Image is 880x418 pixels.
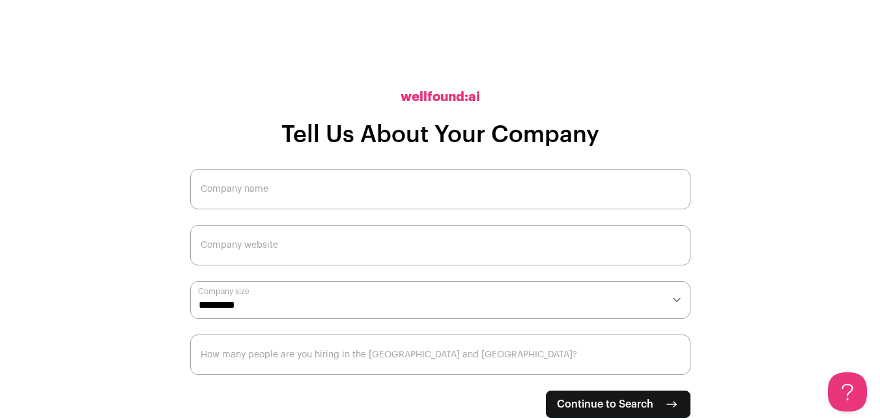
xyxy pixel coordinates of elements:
input: Company website [190,225,690,265]
button: Continue to Search [546,391,690,418]
input: Company name [190,169,690,209]
input: How many people are you hiring in the US and Canada? [190,335,690,375]
h2: wellfound:ai [401,88,480,106]
h1: Tell Us About Your Company [281,122,599,148]
iframe: Help Scout Beacon - Open [828,372,867,411]
span: Continue to Search [557,396,653,412]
